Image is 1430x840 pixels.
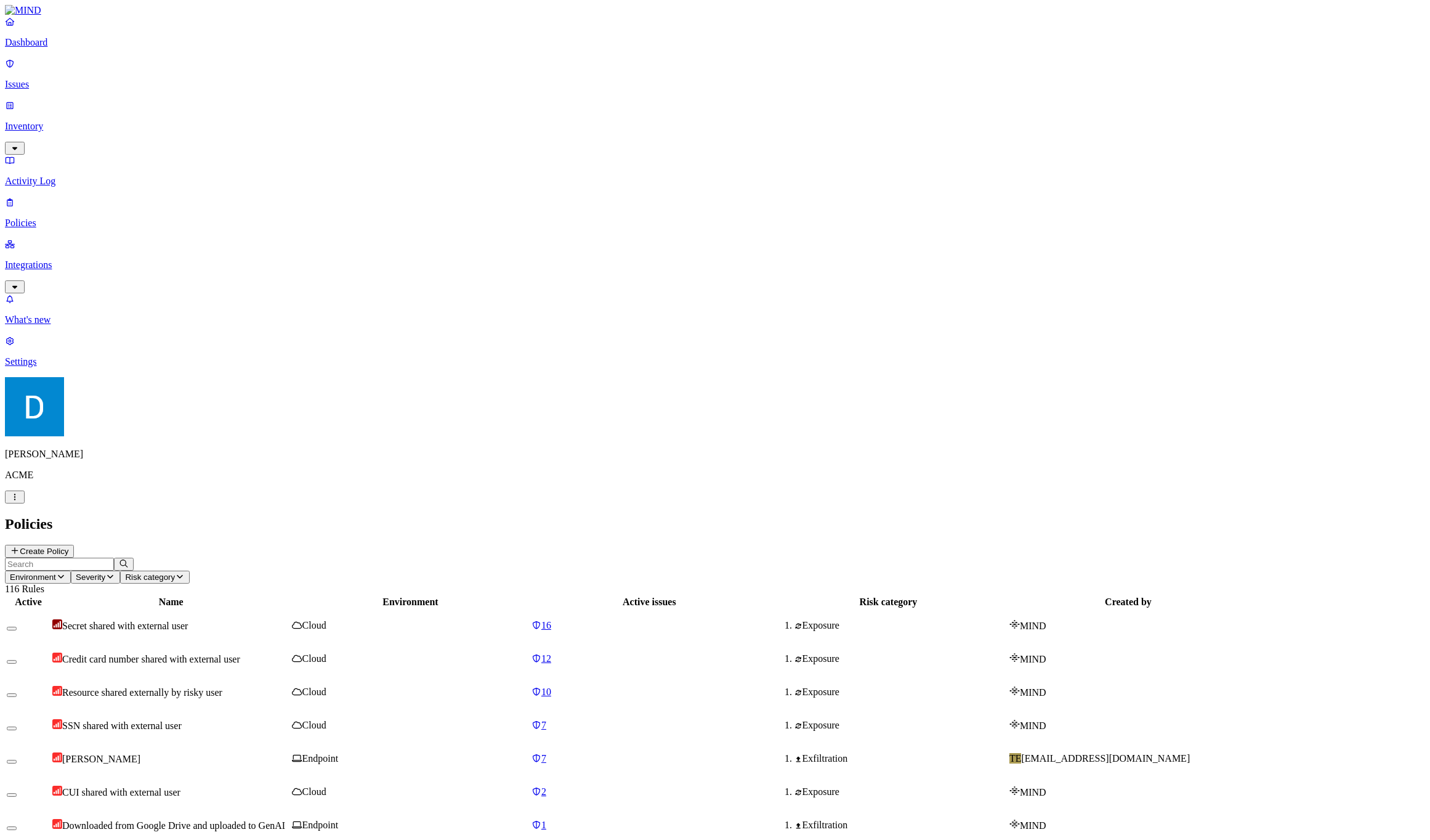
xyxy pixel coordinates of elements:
p: Issues [5,79,1425,90]
a: Activity Log [5,155,1425,187]
p: Integrations [5,259,1425,271]
img: severity-high [52,786,62,796]
div: Created by [1009,597,1247,608]
div: Risk category [770,597,1007,608]
span: MIND [1020,687,1046,698]
img: severity-high [52,719,62,729]
span: Cloud [302,653,326,664]
span: Severity [76,573,105,582]
span: Cloud [302,786,326,797]
span: MIND [1020,820,1046,831]
img: MIND [5,5,41,16]
a: 1 [531,820,767,831]
a: MIND [5,5,1425,16]
span: 7 [541,720,546,730]
span: TE [1009,753,1022,764]
img: severity-high [52,752,62,762]
a: Policies [5,197,1425,229]
span: Endpoint [302,820,339,830]
span: MIND [1020,787,1046,797]
span: 2 [541,786,546,797]
a: 16 [531,620,767,631]
a: What's new [5,293,1425,325]
img: mind-logo-icon [1009,653,1020,663]
span: 116 Rules [5,584,44,594]
p: Policies [5,218,1425,229]
p: Inventory [5,121,1425,132]
p: Settings [5,356,1425,367]
img: Daniel Golshani [5,377,64,436]
a: Issues [5,58,1425,90]
span: MIND [1020,720,1046,731]
img: mind-logo-icon [1009,819,1020,829]
div: Environment [292,597,528,608]
div: Active issues [531,597,767,608]
h2: Policies [5,516,1425,532]
img: severity-critical [52,619,62,629]
span: [PERSON_NAME] [62,754,140,764]
span: Environment [10,573,56,582]
div: Exposure [794,687,1007,698]
span: CUI shared with external user [62,787,180,797]
span: [EMAIL_ADDRESS][DOMAIN_NAME] [1021,753,1190,764]
span: 10 [541,687,551,697]
span: MIND [1020,621,1046,631]
span: 7 [541,753,546,764]
img: mind-logo-icon [1009,686,1020,696]
span: MIND [1020,654,1046,664]
a: 10 [531,687,767,698]
a: 12 [531,653,767,664]
span: Endpoint [302,753,339,764]
img: mind-logo-icon [1009,619,1020,629]
p: What's new [5,314,1425,325]
input: Search [5,558,114,571]
img: severity-high [52,653,62,663]
a: Dashboard [5,16,1425,48]
img: severity-high [52,686,62,696]
a: Inventory [5,100,1425,153]
p: ACME [5,470,1425,481]
span: Cloud [302,720,326,730]
a: Integrations [5,239,1425,292]
span: Risk category [125,573,175,582]
span: Cloud [302,620,326,630]
a: Settings [5,335,1425,367]
p: Activity Log [5,176,1425,187]
img: mind-logo-icon [1009,786,1020,796]
span: Downloaded from Google Drive and uploaded to GenAI [62,820,285,831]
p: [PERSON_NAME] [5,449,1425,460]
div: Exposure [794,786,1007,797]
button: Create Policy [5,545,74,558]
span: SSN shared with external user [62,720,182,731]
div: Exfiltration [794,820,1007,831]
a: 2 [531,786,767,797]
a: 7 [531,753,767,764]
span: 12 [541,653,551,664]
p: Dashboard [5,37,1425,48]
div: Active [7,597,50,608]
div: Exfiltration [794,753,1007,764]
span: Secret shared with external user [62,621,188,631]
a: 7 [531,720,767,731]
span: 16 [541,620,551,630]
span: 1 [541,820,546,830]
div: Name [52,597,289,608]
span: Cloud [302,687,326,697]
div: Exposure [794,720,1007,731]
span: Resource shared externally by risky user [62,687,222,698]
img: severity-high [52,819,62,829]
img: mind-logo-icon [1009,719,1020,729]
div: Exposure [794,653,1007,664]
div: Exposure [794,620,1007,631]
span: Credit card number shared with external user [62,654,240,664]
